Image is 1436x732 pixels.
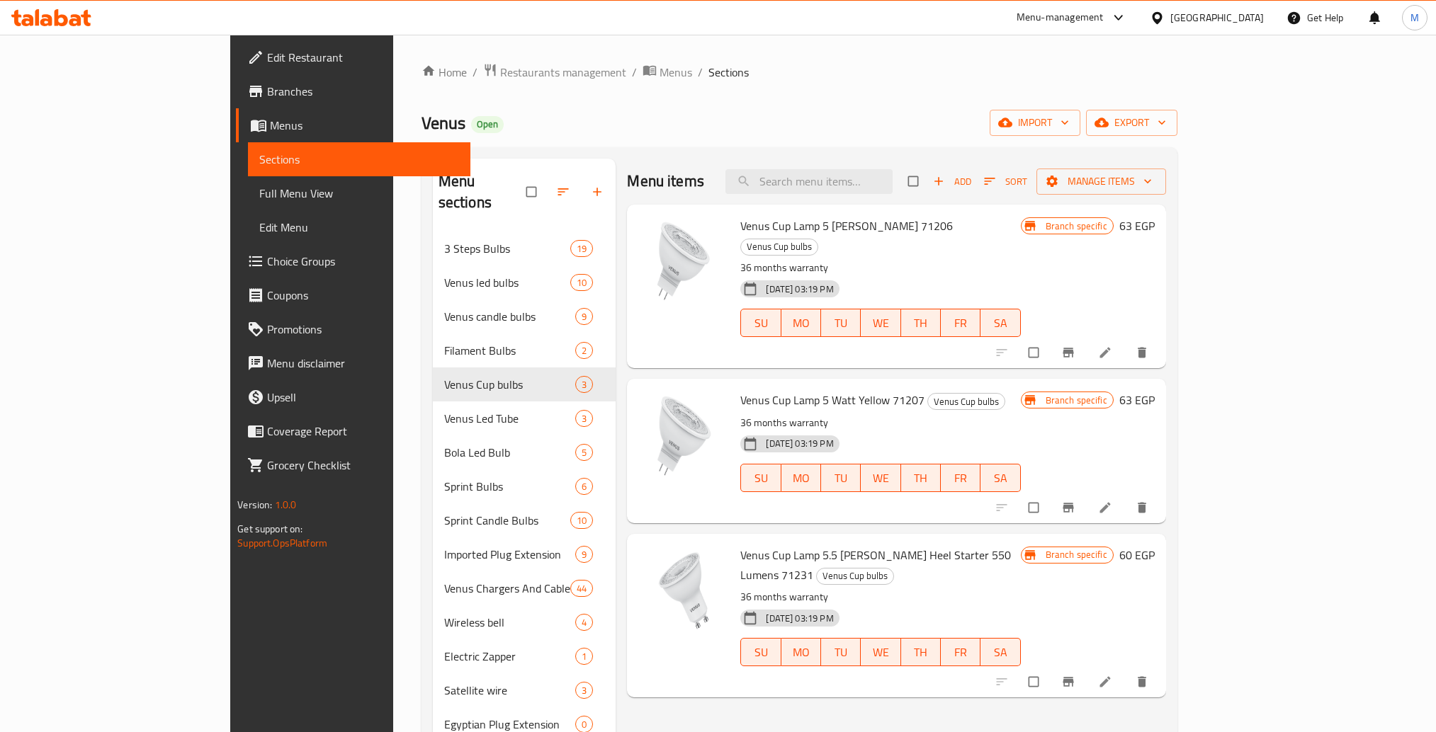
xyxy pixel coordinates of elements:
[267,423,459,440] span: Coverage Report
[1048,173,1155,190] span: Manage items
[575,546,593,563] div: items
[433,537,616,571] div: Imported Plug Extension9
[433,503,616,537] div: Sprint Candle Bulbs10
[248,210,470,244] a: Edit Menu
[747,313,775,333] span: SU
[1119,216,1155,236] h6: 63 EGP
[500,64,626,81] span: Restaurants management
[237,520,303,538] span: Get support on:
[483,63,626,81] a: Restaurants management
[1036,168,1166,195] button: Manage items
[471,116,504,133] div: Open
[861,464,900,492] button: WE
[439,171,527,213] h2: Menu sections
[248,142,470,176] a: Sections
[571,242,592,256] span: 19
[827,313,855,333] span: TU
[632,64,637,81] li: /
[1040,548,1113,561] span: Branch specific
[433,571,616,605] div: Venus Chargers And Cables44
[575,410,593,427] div: items
[433,333,616,367] div: Filament Bulbs2
[548,176,582,207] span: Sort sections
[444,308,576,325] span: Venus candle bulbs
[576,718,592,731] span: 0
[946,313,975,333] span: FR
[444,444,576,461] div: Bola Led Bulb
[866,642,895,663] span: WE
[941,464,980,492] button: FR
[518,178,548,205] span: Select all sections
[576,548,592,561] span: 9
[901,309,941,337] button: TH
[582,176,616,207] button: Add section
[248,176,470,210] a: Full Menu View
[267,49,459,66] span: Edit Restaurant
[816,568,894,585] div: Venus Cup bulbs
[941,309,980,337] button: FR
[946,468,975,488] span: FR
[444,240,570,257] span: 3 Steps Bulbs
[929,171,975,193] button: Add
[471,118,504,130] span: Open
[444,648,576,665] div: Electric Zapper
[236,244,470,278] a: Choice Groups
[781,309,821,337] button: MO
[1040,219,1113,233] span: Branch specific
[1020,494,1050,521] span: Select to update
[267,457,459,474] span: Grocery Checklist
[444,580,570,597] div: Venus Chargers And Cables
[638,216,729,307] img: Venus Cup Lamp 5 Watt White 71206
[576,650,592,663] span: 1
[1098,675,1115,689] a: Edit menu item
[433,299,616,333] div: Venus candle bulbs9
[866,313,895,333] span: WE
[866,468,895,488] span: WE
[444,512,570,529] span: Sprint Candle Bulbs
[575,682,593,699] div: items
[643,63,692,81] a: Menus
[740,638,781,666] button: SU
[980,464,1020,492] button: SA
[433,231,616,265] div: 3 Steps Bulbs19
[740,259,1020,277] p: 36 months warranty
[740,544,1011,585] span: Venus Cup Lamp 5.5 [PERSON_NAME] Heel Starter 550 Lumens 71231
[900,168,929,195] span: Select section
[433,435,616,469] div: Bola Led Bulb5
[1098,501,1115,515] a: Edit menu item
[986,468,1014,488] span: SA
[259,151,459,168] span: Sections
[760,612,839,625] span: [DATE] 03:19 PM
[444,614,576,631] span: Wireless bell
[422,63,1177,81] nav: breadcrumb
[575,614,593,631] div: items
[444,342,576,359] span: Filament Bulbs
[627,171,704,192] h2: Menu items
[1086,110,1177,136] button: export
[827,642,855,663] span: TU
[1410,10,1419,25] span: M
[901,638,941,666] button: TH
[927,393,1005,410] div: Venus Cup bulbs
[433,605,616,639] div: Wireless bell4
[576,480,592,493] span: 6
[575,342,593,359] div: items
[575,376,593,393] div: items
[267,253,459,270] span: Choice Groups
[570,240,593,257] div: items
[1020,339,1050,366] span: Select to update
[570,274,593,291] div: items
[821,309,861,337] button: TU
[827,468,855,488] span: TU
[708,64,749,81] span: Sections
[907,313,935,333] span: TH
[638,545,729,636] img: Venus Cup Lamp 5.5 Watt White Heel Starter 550 Lumens 71231
[236,380,470,414] a: Upsell
[781,464,821,492] button: MO
[787,313,815,333] span: MO
[980,171,1031,193] button: Sort
[1126,337,1160,368] button: delete
[946,642,975,663] span: FR
[741,239,818,255] span: Venus Cup bulbs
